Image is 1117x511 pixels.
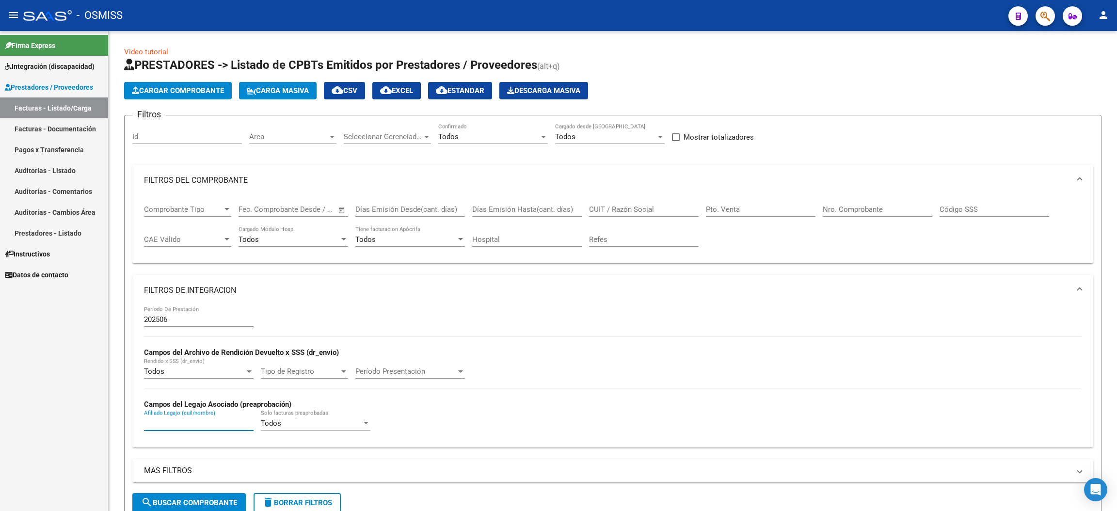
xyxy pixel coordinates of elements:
[1084,478,1107,501] div: Open Intercom Messenger
[261,419,281,428] span: Todos
[507,86,580,95] span: Descarga Masiva
[279,205,326,214] input: End date
[436,86,484,95] span: Estandar
[239,82,317,99] button: Carga Masiva
[5,61,95,72] span: Integración (discapacidad)
[8,9,19,21] mat-icon: menu
[247,86,309,95] span: Carga Masiva
[144,367,164,376] span: Todos
[5,40,55,51] span: Firma Express
[262,498,332,507] span: Borrar Filtros
[261,367,339,376] span: Tipo de Registro
[132,108,166,121] h3: Filtros
[124,82,232,99] button: Cargar Comprobante
[436,84,447,96] mat-icon: cloud_download
[132,196,1093,264] div: FILTROS DEL COMPROBANTE
[499,82,588,99] button: Descarga Masiva
[355,367,456,376] span: Período Presentación
[249,132,328,141] span: Area
[132,86,224,95] span: Cargar Comprobante
[332,84,343,96] mat-icon: cloud_download
[344,132,422,141] span: Seleccionar Gerenciador
[537,62,560,71] span: (alt+q)
[144,175,1070,186] mat-panel-title: FILTROS DEL COMPROBANTE
[438,132,459,141] span: Todos
[336,205,348,216] button: Open calendar
[124,48,168,56] a: Video tutorial
[144,235,223,244] span: CAE Válido
[499,82,588,99] app-download-masive: Descarga masiva de comprobantes (adjuntos)
[355,235,376,244] span: Todos
[239,205,270,214] input: Start date
[124,58,537,72] span: PRESTADORES -> Listado de CPBTs Emitidos por Prestadores / Proveedores
[555,132,575,141] span: Todos
[380,84,392,96] mat-icon: cloud_download
[684,131,754,143] span: Mostrar totalizadores
[144,465,1070,476] mat-panel-title: MAS FILTROS
[144,348,339,357] strong: Campos del Archivo de Rendición Devuelto x SSS (dr_envio)
[1098,9,1109,21] mat-icon: person
[324,82,365,99] button: CSV
[132,165,1093,196] mat-expansion-panel-header: FILTROS DEL COMPROBANTE
[380,86,413,95] span: EXCEL
[77,5,123,26] span: - OSMISS
[5,249,50,259] span: Instructivos
[5,82,93,93] span: Prestadores / Proveedores
[132,275,1093,306] mat-expansion-panel-header: FILTROS DE INTEGRACION
[132,459,1093,482] mat-expansion-panel-header: MAS FILTROS
[141,496,153,508] mat-icon: search
[428,82,492,99] button: Estandar
[141,498,237,507] span: Buscar Comprobante
[132,306,1093,447] div: FILTROS DE INTEGRACION
[144,205,223,214] span: Comprobante Tipo
[144,285,1070,296] mat-panel-title: FILTROS DE INTEGRACION
[5,270,68,280] span: Datos de contacto
[262,496,274,508] mat-icon: delete
[372,82,421,99] button: EXCEL
[239,235,259,244] span: Todos
[332,86,357,95] span: CSV
[144,400,291,409] strong: Campos del Legajo Asociado (preaprobación)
